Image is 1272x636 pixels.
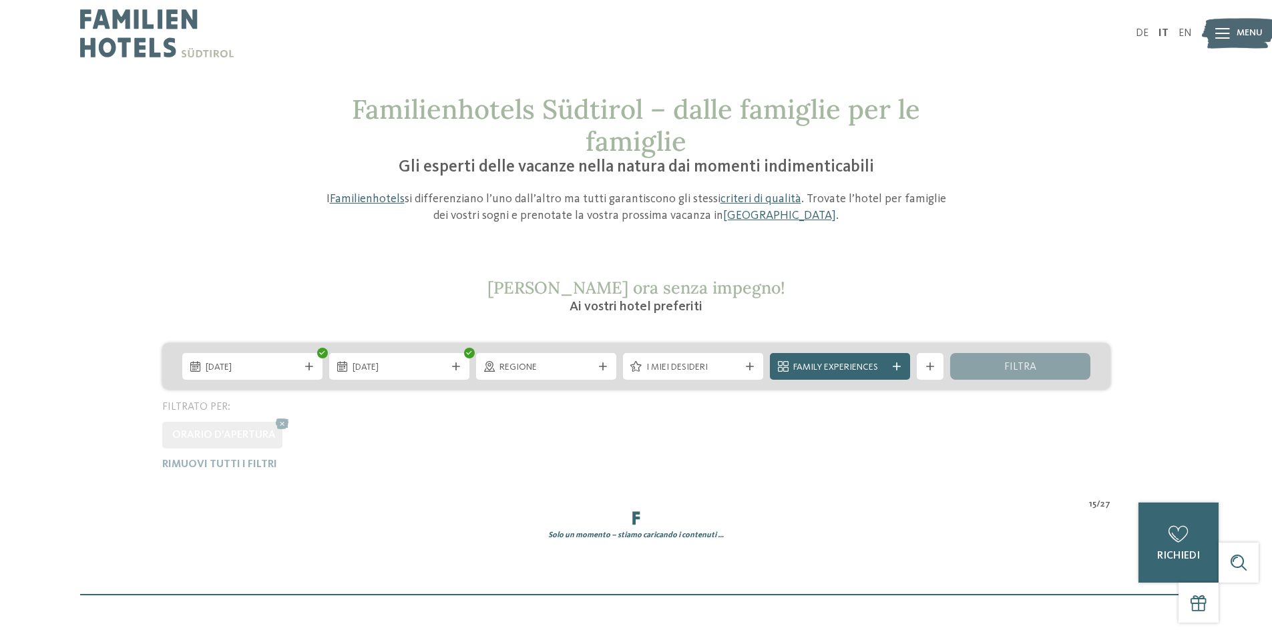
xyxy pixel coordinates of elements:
[152,530,1120,541] div: Solo un momento – stiamo caricando i contenuti …
[1179,28,1192,39] a: EN
[1100,498,1110,511] span: 27
[399,159,874,176] span: Gli esperti delle vacanze nella natura dai momenti indimenticabili
[1096,498,1100,511] span: /
[330,193,405,205] a: Familienhotels
[1158,28,1169,39] a: IT
[1136,28,1148,39] a: DE
[319,191,953,224] p: I si differenziano l’uno dall’altro ma tutti garantiscono gli stessi . Trovate l’hotel per famigl...
[353,361,446,374] span: [DATE]
[352,92,920,158] span: Familienhotels Südtirol – dalle famiglie per le famiglie
[570,300,702,314] span: Ai vostri hotel preferiti
[723,210,836,222] a: [GEOGRAPHIC_DATA]
[720,193,801,205] a: criteri di qualità
[1157,551,1200,561] span: richiedi
[1138,503,1219,583] a: richiedi
[1237,27,1263,40] span: Menu
[793,361,887,374] span: Family Experiences
[646,361,740,374] span: I miei desideri
[206,361,299,374] span: [DATE]
[1089,498,1096,511] span: 15
[499,361,593,374] span: Regione
[487,277,785,298] span: [PERSON_NAME] ora senza impegno!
